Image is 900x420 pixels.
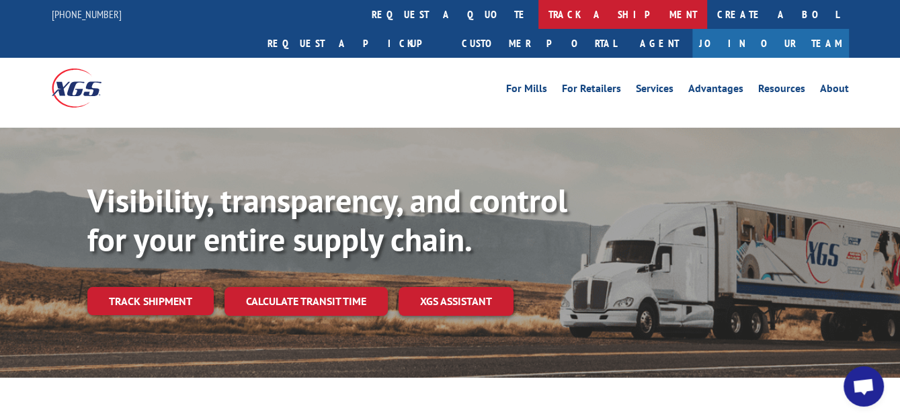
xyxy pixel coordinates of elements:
a: About [820,83,849,98]
a: Track shipment [87,287,214,315]
a: Request a pickup [257,29,452,58]
div: Open chat [844,366,884,407]
a: Join Our Team [692,29,849,58]
a: Advantages [688,83,743,98]
a: Customer Portal [452,29,626,58]
a: For Retailers [562,83,621,98]
b: Visibility, transparency, and control for your entire supply chain. [87,179,567,260]
a: Calculate transit time [224,287,388,316]
a: Services [636,83,673,98]
a: [PHONE_NUMBER] [52,7,122,21]
a: Resources [758,83,805,98]
a: Agent [626,29,692,58]
a: For Mills [506,83,547,98]
a: XGS ASSISTANT [399,287,514,316]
